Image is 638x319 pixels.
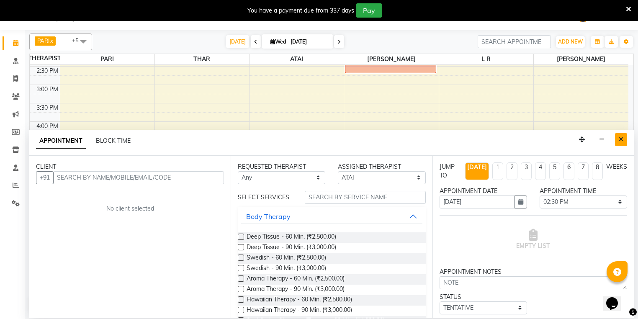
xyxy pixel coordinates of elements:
button: +91 [36,171,54,184]
li: 3 [521,162,532,180]
iframe: chat widget [603,286,630,311]
span: BLOCK TIME [96,137,131,144]
li: 2 [507,162,517,180]
span: APPOINTMENT [36,134,86,149]
li: 5 [549,162,560,180]
div: 3:30 PM [35,103,60,112]
a: x [49,37,53,44]
span: L R [439,54,533,64]
button: ADD NEW [556,36,585,48]
button: Pay [356,3,382,18]
span: Swedish - 60 Min. (₹2,500.00) [247,253,326,264]
li: 1 [492,162,503,180]
div: You have a payment due from 337 days [247,6,354,15]
span: ADD NEW [558,39,583,45]
button: Body Therapy [241,209,422,224]
span: [DATE] [226,35,249,48]
li: 6 [563,162,574,180]
div: THERAPIST [30,54,60,63]
div: CLIENT [36,162,224,171]
div: No client selected [56,204,204,213]
span: Wed [268,39,288,45]
div: REQUESTED THERAPIST [238,162,325,171]
span: Swedish - 90 Min. (₹3,000.00) [247,264,326,274]
div: 4:00 PM [35,122,60,131]
span: THAR [155,54,249,64]
span: PARI [60,54,154,64]
span: Aroma Therapy - 90 Min. (₹3,000.00) [247,285,345,295]
span: ATAI [250,54,344,64]
span: [PERSON_NAME] [534,54,628,64]
li: 7 [578,162,589,180]
span: Deep Tissue - 60 Min. (₹2,500.00) [247,232,336,243]
span: Hawaiian Therapy - 60 Min. (₹2,500.00) [247,295,352,306]
input: 2025-09-03 [288,36,330,48]
div: [DATE] [467,163,487,172]
div: 3:00 PM [35,85,60,94]
div: STATUS [440,293,527,301]
div: Body Therapy [246,211,291,221]
div: 2:30 PM [35,67,60,75]
div: SELECT SERVICES [232,193,298,202]
div: JUMP TO [440,162,462,180]
div: APPOINTMENT DATE [440,187,527,196]
input: SEARCH BY SERVICE NAME [305,191,426,204]
span: Aroma Therapy - 60 Min. (₹2,500.00) [247,274,345,285]
span: Deep Tissue - 90 Min. (₹3,000.00) [247,243,336,253]
span: [PERSON_NAME] [344,54,438,64]
span: EMPTY LIST [516,229,550,250]
li: 8 [592,162,603,180]
span: +5 [72,37,85,44]
span: PARI [37,37,49,44]
input: SEARCH BY NAME/MOBILE/EMAIL/CODE [53,171,224,184]
div: ASSIGNED THERAPIST [338,162,425,171]
input: yyyy-mm-dd [440,196,515,208]
div: APPOINTMENT TIME [540,187,627,196]
li: 4 [535,162,546,180]
button: Close [615,133,627,146]
div: APPOINTMENT NOTES [440,268,627,276]
div: WEEKS [606,162,627,171]
span: Hawaiian Therapy - 90 Min. (₹3,000.00) [247,306,352,316]
input: SEARCH APPOINTMENT [478,35,551,48]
